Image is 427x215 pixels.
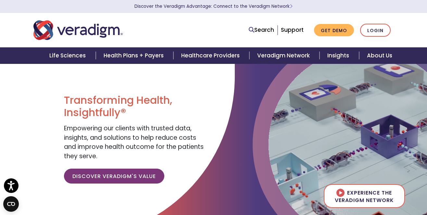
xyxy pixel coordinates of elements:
span: Empowering our clients with trusted data, insights, and solutions to help reduce costs and improv... [64,124,204,161]
iframe: Drift Chat Widget [303,169,419,207]
a: Search [249,26,274,34]
a: Discover the Veradigm Advantage: Connect to the Veradigm NetworkLearn More [134,3,293,9]
a: Insights [320,47,359,64]
span: Learn More [290,3,293,9]
img: Veradigm logo [33,19,123,41]
button: Open CMP widget [3,196,19,212]
a: Support [281,26,304,34]
a: About Us [359,47,400,64]
a: Life Sciences [42,47,95,64]
a: Get Demo [314,24,354,37]
a: Veradigm Network [249,47,320,64]
a: Health Plans + Payers [96,47,173,64]
a: Discover Veradigm's Value [64,169,164,184]
a: Login [360,24,391,37]
a: Healthcare Providers [173,47,249,64]
h1: Transforming Health, Insightfully® [64,94,208,119]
